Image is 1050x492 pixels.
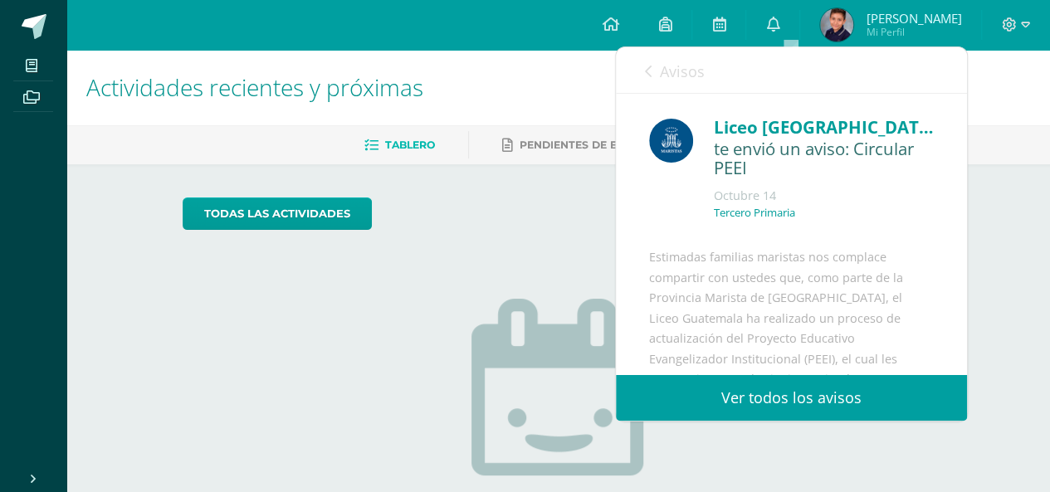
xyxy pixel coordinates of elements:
span: Avisos [660,61,705,81]
span: Mi Perfil [866,25,961,39]
span: Actividades recientes y próximas [86,71,423,103]
div: te envió un aviso: Circular PEEI [714,139,934,178]
a: Tablero [364,132,435,158]
div: Liceo [GEOGRAPHIC_DATA] [714,114,934,140]
div: Octubre 14 [714,188,934,204]
span: Pendientes de entrega [520,139,662,151]
span: Tablero [385,139,435,151]
a: todas las Actividades [183,197,372,230]
img: 6e7c6cdcf5a2cc5d1e0f2430651f9a35.png [820,8,853,41]
a: Pendientes de entrega [502,132,662,158]
img: b41cd0bd7c5dca2e84b8bd7996f0ae72.png [649,119,693,163]
p: Tercero Primaria [714,206,795,220]
a: Ver todos los avisos [616,375,967,421]
span: [PERSON_NAME] [866,10,961,27]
